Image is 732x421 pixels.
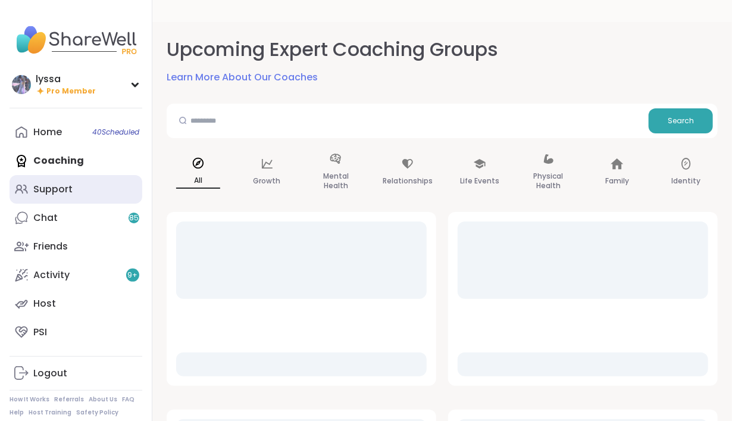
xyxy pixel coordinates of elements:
div: Logout [33,367,67,380]
a: Logout [10,359,142,388]
a: Home40Scheduled [10,118,142,146]
div: Support [33,183,73,196]
p: Physical Health [527,169,571,193]
a: About Us [89,395,117,404]
div: PSI [33,326,47,339]
p: Identity [672,174,701,188]
a: Support [10,175,142,204]
p: Family [605,174,629,188]
span: 9 + [128,270,138,280]
div: Chat [33,211,58,224]
a: FAQ [122,395,134,404]
a: Referrals [54,395,84,404]
a: PSI [10,318,142,347]
a: How It Works [10,395,49,404]
span: Search [668,116,694,126]
span: 85 [129,213,139,223]
p: Mental Health [314,169,358,193]
img: lyssa [12,75,31,94]
p: Life Events [460,174,499,188]
div: Home [33,126,62,139]
div: Activity [33,269,70,282]
h2: Upcoming Expert Coaching Groups [167,36,498,63]
a: Help [10,408,24,417]
button: Search [649,108,713,133]
p: Growth [254,174,281,188]
p: Relationships [383,174,433,188]
a: Chat85 [10,204,142,232]
div: Host [33,297,56,310]
span: Pro Member [46,86,96,96]
img: ShareWell Nav Logo [10,19,142,61]
a: Host [10,289,142,318]
a: Safety Policy [76,408,118,417]
div: Friends [33,240,68,253]
div: lyssa [36,73,96,86]
a: Host Training [29,408,71,417]
span: 40 Scheduled [92,127,139,137]
a: Friends [10,232,142,261]
p: All [176,173,220,189]
a: Learn More About Our Coaches [167,70,318,85]
a: Activity9+ [10,261,142,289]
